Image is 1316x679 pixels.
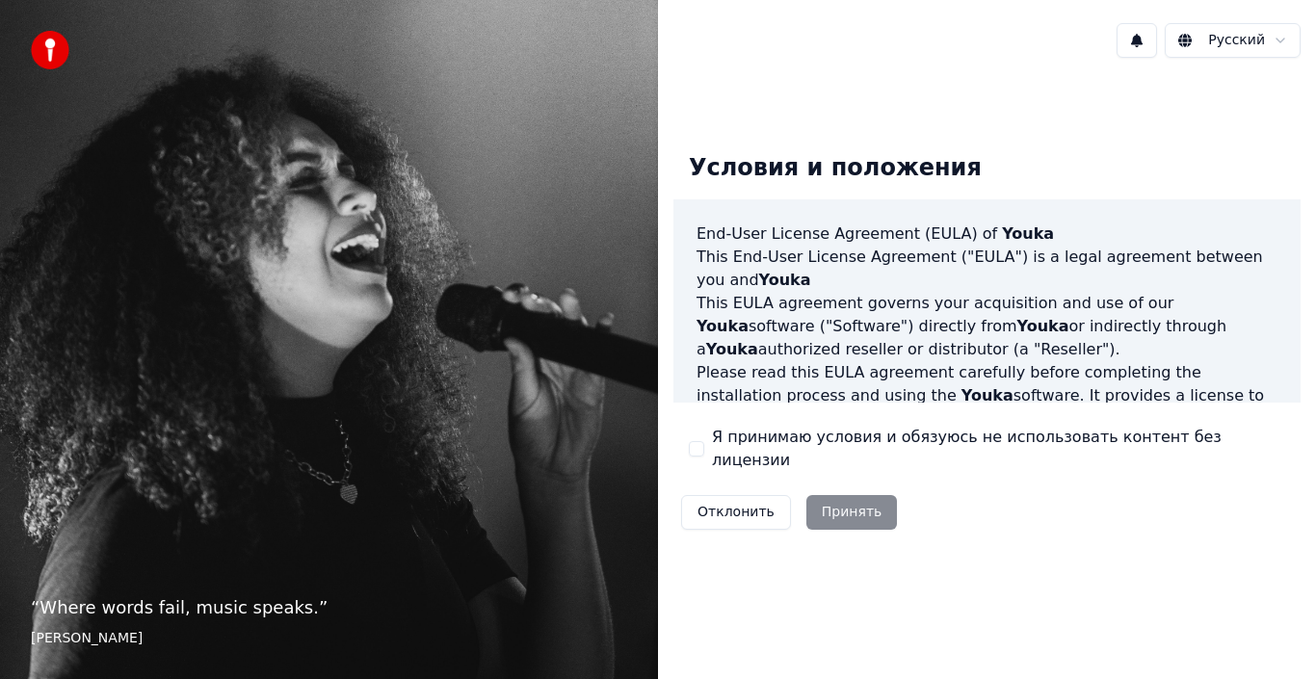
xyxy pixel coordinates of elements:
[759,271,811,289] span: Youka
[712,426,1285,472] label: Я принимаю условия и обязуюсь не использовать контент без лицензии
[697,292,1277,361] p: This EULA agreement governs your acquisition and use of our software ("Software") directly from o...
[673,138,997,199] div: Условия и положения
[706,340,758,358] span: Youka
[961,386,1013,405] span: Youka
[697,222,1277,246] h3: End-User License Agreement (EULA) of
[1017,317,1069,335] span: Youka
[697,317,749,335] span: Youka
[31,629,627,648] footer: [PERSON_NAME]
[31,31,69,69] img: youka
[1002,224,1054,243] span: Youka
[697,361,1277,454] p: Please read this EULA agreement carefully before completing the installation process and using th...
[31,594,627,621] p: “ Where words fail, music speaks. ”
[681,495,791,530] button: Отклонить
[697,246,1277,292] p: This End-User License Agreement ("EULA") is a legal agreement between you and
